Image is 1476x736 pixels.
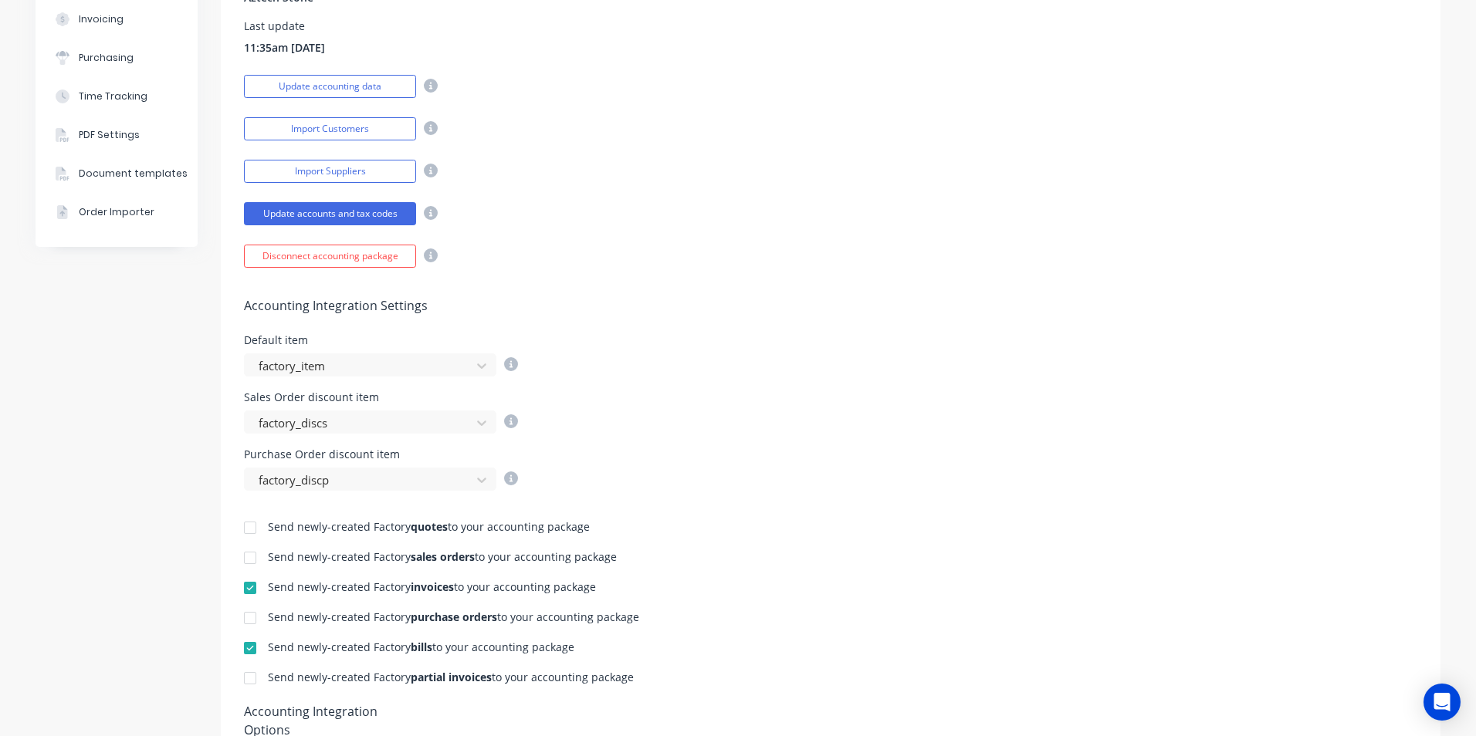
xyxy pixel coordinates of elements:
div: Send newly-created Factory to your accounting package [268,672,634,683]
div: Purchasing [79,51,134,65]
h5: Accounting Integration Settings [244,299,1417,313]
div: Last update [244,21,325,32]
button: Document templates [36,154,198,193]
b: invoices [411,579,454,594]
div: Send newly-created Factory to your accounting package [268,522,590,532]
b: quotes [411,519,448,534]
div: Open Intercom Messenger [1424,684,1461,721]
b: bills [411,640,432,654]
b: purchase orders [411,609,497,624]
div: Invoicing [79,12,124,26]
div: Sales Order discount item [244,392,518,403]
div: Default item [244,335,518,346]
button: Time Tracking [36,77,198,116]
div: Send newly-created Factory to your accounting package [268,552,617,562]
button: Update accounting data [244,75,416,98]
div: Send newly-created Factory to your accounting package [268,582,596,593]
div: Send newly-created Factory to your accounting package [268,642,574,653]
div: Accounting Integration Options [244,702,425,724]
div: Time Tracking [79,89,147,103]
button: Purchasing [36,39,198,77]
button: PDF Settings [36,116,198,154]
button: Disconnect accounting package [244,245,416,268]
span: 11:35am [DATE] [244,39,325,56]
button: Update accounts and tax codes [244,202,416,225]
div: Send newly-created Factory to your accounting package [268,612,639,623]
div: Purchase Order discount item [244,449,518,460]
div: Document templates [79,167,188,181]
b: partial invoices [411,670,492,684]
button: Order Importer [36,193,198,231]
div: PDF Settings [79,128,140,142]
b: sales orders [411,549,475,564]
button: Import Customers [244,117,416,140]
button: Import Suppliers [244,160,416,183]
div: Order Importer [79,205,154,219]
